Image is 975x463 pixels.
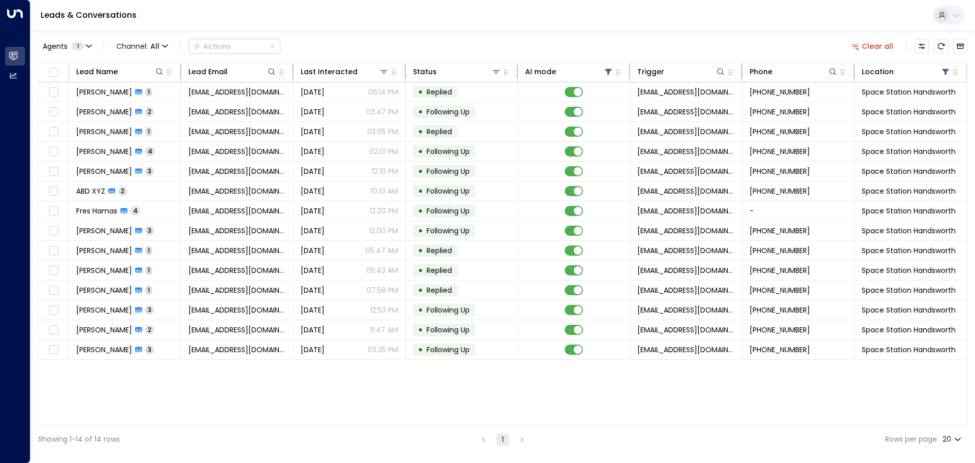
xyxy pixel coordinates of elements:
div: • [418,83,423,101]
span: 1 [145,127,152,136]
span: Following Up [427,146,470,157]
span: p.kerrigan166@hotmail.co.uk [188,166,286,176]
a: Leads & Conversations [41,9,137,21]
span: leads@space-station.co.uk [637,325,735,335]
button: Clear all [847,39,898,53]
span: Emily Smith [76,325,132,335]
span: +4479505500450 [750,285,810,295]
span: Following Up [427,186,470,196]
span: leads@space-station.co.uk [637,146,735,157]
span: Replied [427,265,452,275]
span: Refresh [934,39,948,53]
span: Toggle select row [47,126,60,138]
span: Toggle select row [47,304,60,317]
div: Lead Name [76,66,165,78]
nav: pagination navigation [477,433,529,446]
span: Aug 22, 2025 [301,265,324,275]
span: 3 [145,226,154,235]
span: Space Station Handsworth [862,265,956,275]
p: 10:10 AM [371,186,398,196]
span: Following Up [427,325,470,335]
span: 2 [118,187,127,195]
span: Space Station Handsworth [862,206,956,216]
span: Toggle select row [47,244,60,257]
span: P Kerr [76,166,132,176]
span: +447840278648 [750,325,810,335]
span: Yesterday [301,166,324,176]
span: +447359167125 [750,305,810,315]
div: Location [862,66,951,78]
span: Aug 22, 2025 [301,206,324,216]
div: • [418,202,423,220]
p: 11:47 AM [370,325,398,335]
span: Yesterday [301,87,324,97]
span: leads@space-station.co.uk [637,285,735,295]
div: Actions [193,42,231,51]
span: 1 [72,42,84,50]
span: Space Station Handsworth [862,245,956,256]
div: Status [413,66,437,78]
span: Following Up [427,226,470,236]
span: brianna64617@google.co.uk [188,226,286,236]
div: Trigger [637,66,726,78]
button: page 1 [497,434,509,446]
span: Space Station Handsworth [862,107,956,117]
div: Last Interacted [301,66,357,78]
div: 20 [942,432,963,447]
div: Lead Name [76,66,118,78]
span: Toggle select row [47,205,60,218]
span: +447401213556 [750,87,810,97]
span: leads@space-station.co.uk [637,186,735,196]
div: • [418,123,423,140]
div: Trigger [637,66,664,78]
span: clearer.patois-8b@icloud.com [188,285,286,295]
span: +447961962855 [750,127,810,137]
span: hewufinys@gmail.com [188,265,286,275]
span: Space Station Handsworth [862,127,956,137]
span: Yesterday [301,186,324,196]
p: 03:25 PM [368,345,398,355]
span: Ethan Gobetz [76,146,132,157]
span: Space Station Handsworth [862,186,956,196]
span: Kyle Hampshire [76,305,132,315]
span: Toggle select all [47,66,60,79]
span: Toggle select row [47,86,60,99]
span: Toggle select row [47,165,60,178]
span: All [150,42,159,50]
span: Caroleparslow31@hotmail.com [188,107,286,117]
p: 12:20 PM [370,206,398,216]
span: leads@space-station.co.uk [637,166,735,176]
span: Brianna Jones [76,226,132,236]
div: • [418,103,423,120]
div: Last Interacted [301,66,389,78]
div: Phone [750,66,838,78]
span: Replied [427,127,452,137]
span: 1 [145,266,152,274]
div: • [418,282,423,299]
span: 4 [131,206,140,215]
div: • [418,321,423,338]
span: Toggle select row [47,344,60,356]
span: franhams@hotmail.com [188,206,286,216]
span: +447303180358 [750,245,810,256]
span: kylehamps@gmail.com [188,305,286,315]
span: +447594756415 [750,345,810,355]
span: emilygracesmith181@gmail.com [188,325,286,335]
span: 1 [145,87,152,96]
span: Hanae Lewis [76,245,132,256]
span: Aug 20, 2025 [301,345,324,355]
div: Lead Email [188,66,277,78]
span: Space Station Handsworth [862,226,956,236]
span: Aug 22, 2025 [301,127,324,137]
span: Space Station Handsworth [862,345,956,355]
button: Archived Leads [953,39,967,53]
span: Caroleparslow31@hotmail.com [188,127,286,137]
span: Toggle select row [47,145,60,158]
div: AI mode [525,66,556,78]
p: 12:00 PM [369,226,398,236]
span: Following Up [427,345,470,355]
span: +447961962855 [750,107,810,117]
span: Aug 21, 2025 [301,325,324,335]
div: AI mode [525,66,613,78]
td: - [742,201,855,221]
